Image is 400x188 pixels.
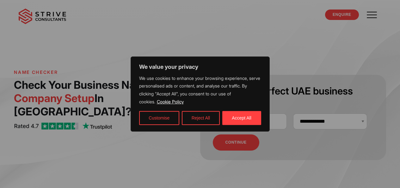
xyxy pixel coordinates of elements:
p: We value your privacy [139,63,261,71]
button: Customise [139,111,179,125]
p: We use cookies to enhance your browsing experience, serve personalised ads or content, and analys... [139,75,261,106]
a: Cookie Policy [157,99,184,105]
div: We value your privacy [131,56,270,132]
button: Reject All [182,111,220,125]
button: Accept All [222,111,261,125]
